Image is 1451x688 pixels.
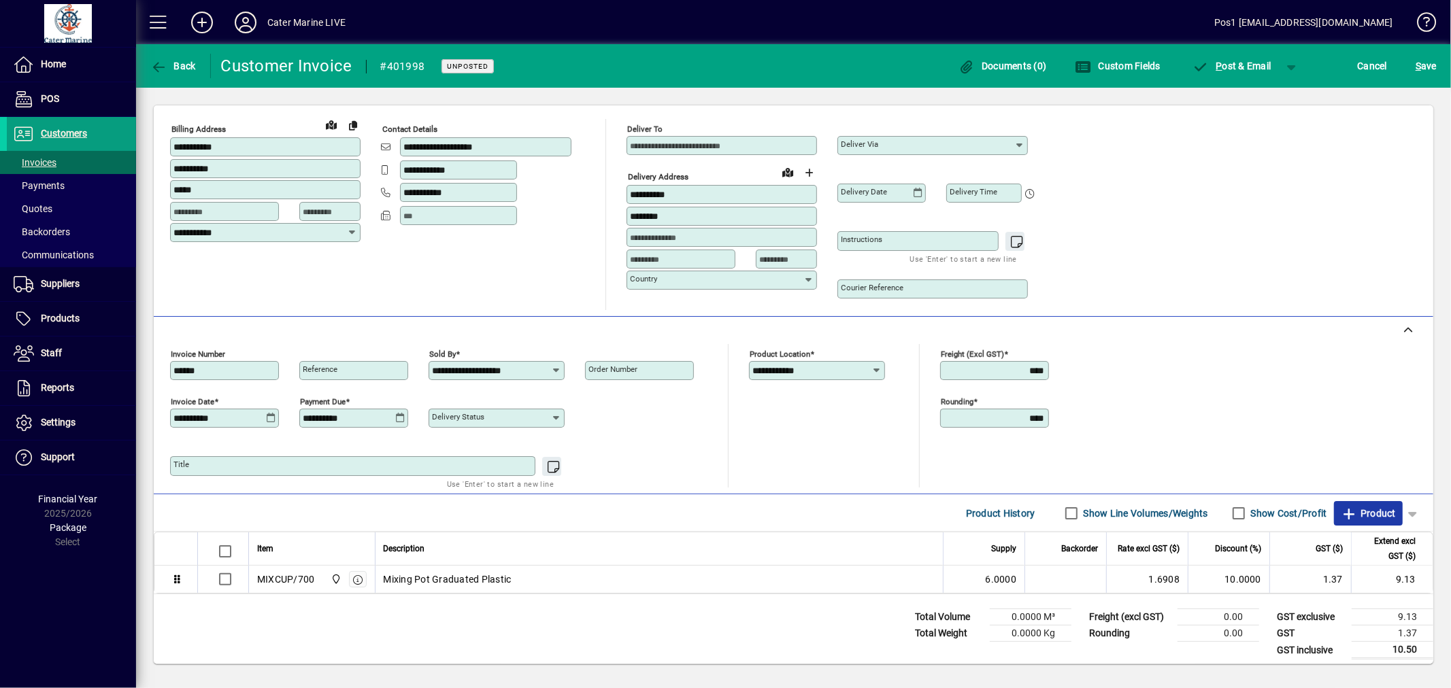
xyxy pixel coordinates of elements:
button: Save [1412,54,1440,78]
div: Cater Marine LIVE [267,12,346,33]
mat-label: Invoice date [171,397,214,407]
span: Custom Fields [1075,61,1161,71]
mat-hint: Use 'Enter' to start a new line [447,476,554,492]
td: 1.37 [1352,625,1433,642]
mat-label: Product location [750,349,810,359]
mat-label: Courier Reference [841,283,903,292]
span: Item [257,541,273,556]
mat-label: Rounding [941,397,973,407]
a: Quotes [7,197,136,220]
a: Knowledge Base [1407,3,1434,47]
td: 10.0000 [1188,566,1269,593]
mat-hint: Use 'Enter' to start a new line [910,251,1017,266]
td: GST exclusive [1270,609,1352,625]
span: Reports [41,382,74,393]
button: Product History [961,501,1041,526]
td: 0.0000 Kg [990,625,1071,642]
label: Show Line Volumes/Weights [1081,506,1208,520]
button: Custom Fields [1071,54,1164,78]
span: Product [1341,502,1396,524]
div: Pos1 [EMAIL_ADDRESS][DOMAIN_NAME] [1214,12,1393,33]
td: 0.00 [1178,609,1259,625]
div: Customer Invoice [221,55,352,77]
span: Cater Marine [327,572,343,587]
td: Freight (excl GST) [1082,609,1178,625]
a: View on map [777,161,799,183]
mat-label: Freight (excl GST) [941,349,1004,359]
a: Backorders [7,220,136,243]
label: Show Cost/Profit [1248,506,1327,520]
span: P [1216,61,1222,71]
button: Copy to Delivery address [342,114,364,136]
span: Communications [14,250,94,260]
mat-label: Invoice number [171,349,225,359]
a: Communications [7,243,136,266]
span: Mixing Pot Graduated Plastic [384,572,512,586]
mat-label: Delivery time [950,187,997,196]
span: GST ($) [1316,541,1343,556]
a: Home [7,48,136,82]
span: ost & Email [1193,61,1271,71]
app-page-header-button: Back [136,54,211,78]
mat-label: Title [173,460,189,469]
mat-label: Country [630,274,657,283]
span: POS [41,93,59,104]
a: Reports [7,371,136,405]
button: Add [180,10,224,35]
span: Financial Year [39,494,98,504]
mat-label: Delivery date [841,187,887,196]
div: #401998 [380,56,425,78]
span: ave [1416,55,1437,77]
button: Cancel [1354,54,1391,78]
td: 10.50 [1352,642,1433,659]
td: Rounding [1082,625,1178,642]
button: Product [1334,501,1403,526]
button: Choose address [799,162,820,184]
a: Payments [7,174,136,197]
span: Quotes [14,203,52,214]
button: Profile [224,10,267,35]
span: Documents (0) [958,61,1047,71]
td: 0.00 [1178,625,1259,642]
span: Suppliers [41,278,80,289]
span: Extend excl GST ($) [1360,534,1416,564]
div: 1.6908 [1115,572,1180,586]
span: Supply [991,541,1016,556]
td: Total Weight [908,625,990,642]
button: Documents (0) [955,54,1050,78]
td: 9.13 [1351,566,1433,593]
td: 1.37 [1269,566,1351,593]
td: GST [1270,625,1352,642]
span: Description [384,541,425,556]
span: Package [50,522,86,533]
span: Product History [966,502,1035,524]
mat-label: Payment due [300,397,346,407]
span: Invoices [14,157,56,168]
span: Customers [41,128,87,139]
a: Suppliers [7,267,136,301]
td: 0.0000 M³ [990,609,1071,625]
a: View on map [320,114,342,135]
span: Unposted [447,62,488,71]
span: Payments [14,180,65,191]
div: MIXCUP/700 [257,572,315,586]
mat-label: Instructions [841,235,882,244]
span: Staff [41,347,62,358]
a: Staff [7,337,136,371]
span: Back [150,61,196,71]
a: Support [7,441,136,475]
mat-label: Deliver To [627,124,663,134]
td: 9.13 [1352,609,1433,625]
span: Cancel [1358,55,1388,77]
span: 6.0000 [986,572,1017,586]
a: Invoices [7,151,136,174]
span: S [1416,61,1421,71]
span: Backorder [1061,541,1098,556]
mat-label: Reference [303,364,337,374]
span: Home [41,58,66,69]
button: Back [147,54,199,78]
span: Products [41,313,80,324]
span: Rate excl GST ($) [1118,541,1180,556]
mat-label: Order number [588,364,637,374]
span: Backorders [14,226,70,237]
